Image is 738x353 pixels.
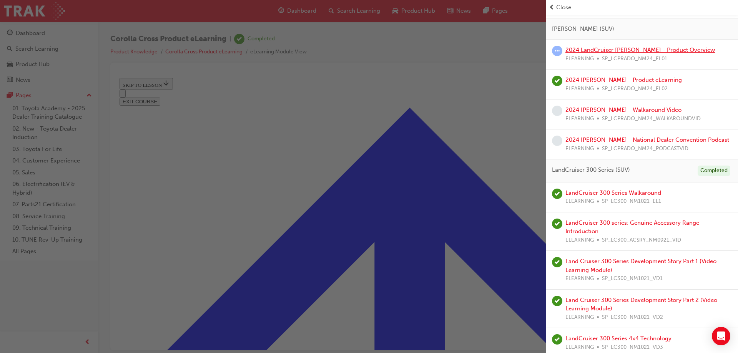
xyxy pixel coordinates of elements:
span: SP_LCPRADO_NM24_EL02 [602,85,668,93]
span: ELEARNING [565,236,594,245]
div: Completed [698,166,730,176]
span: ELEARNING [565,114,594,123]
a: LandCruiser 300 Series Walkaround [565,189,661,196]
span: SP_LC300_NM1021_VD2 [602,313,663,322]
span: LandCruiser 300 Series (SUV) [552,166,630,174]
span: SP_LCPRADO_NM24_EL01 [602,55,667,63]
span: learningRecordVerb_COMPLETE-icon [552,257,562,267]
span: learningRecordVerb_PASS-icon [552,76,562,86]
a: 2024 [PERSON_NAME] - National Dealer Convention Podcast [565,136,729,143]
span: Close [556,3,571,12]
span: ELEARNING [565,197,594,206]
a: Land Cruiser 300 Series Development Story Part 2 (Video Learning Module) [565,297,717,312]
span: SP_LC300_NM1021_EL1 [602,197,661,206]
span: SKIP TO LESSON [6,7,53,13]
button: SKIP TO LESSON [3,3,57,15]
span: learningRecordVerb_COMPLETE-icon [552,296,562,306]
span: SP_LC300_NM1021_VD3 [602,343,663,352]
span: learningRecordVerb_COMPLETE-icon [552,334,562,345]
span: ELEARNING [565,274,594,283]
span: ELEARNING [565,55,594,63]
span: learningRecordVerb_ATTEMPT-icon [552,46,562,56]
button: Open navigation menu [3,15,9,23]
nav: Navigation menu [3,15,600,31]
a: Land Cruiser 300 Series Development Story Part 1 (Video Learning Module) [565,258,716,273]
span: SP_LC300_ACSRY_NM0921_VID [602,236,681,245]
button: prev-iconClose [549,3,735,12]
button: EXIT COURSE [3,23,44,31]
span: ELEARNING [565,85,594,93]
span: [PERSON_NAME] (SUV) [552,25,614,33]
span: learningRecordVerb_COMPLETE-icon [552,189,562,199]
span: ELEARNING [565,313,594,322]
span: SP_LC300_NM1021_VD1 [602,274,663,283]
a: LandCruiser 300 Series 4x4 Technology [565,335,672,342]
span: SP_LCPRADO_NM24_PODCASTVID [602,144,688,153]
span: prev-icon [549,3,555,12]
span: ELEARNING [565,343,594,352]
a: LandCruiser 300 series: Genuine Accessory Range Introduction [565,219,699,235]
div: Open Intercom Messenger [712,327,730,345]
span: learningRecordVerb_NONE-icon [552,106,562,116]
span: learningRecordVerb_COMPLETE-icon [552,219,562,229]
span: learningRecordVerb_NONE-icon [552,136,562,146]
span: ELEARNING [565,144,594,153]
a: 2024 LandCruiser [PERSON_NAME] - Product Overview [565,46,715,53]
a: 2024 [PERSON_NAME] - Walkaround Video [565,106,681,113]
span: SP_LCPRADO_NM24_WALKAROUNDVID [602,114,701,123]
a: 2024 [PERSON_NAME] - Product eLearning [565,76,682,83]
